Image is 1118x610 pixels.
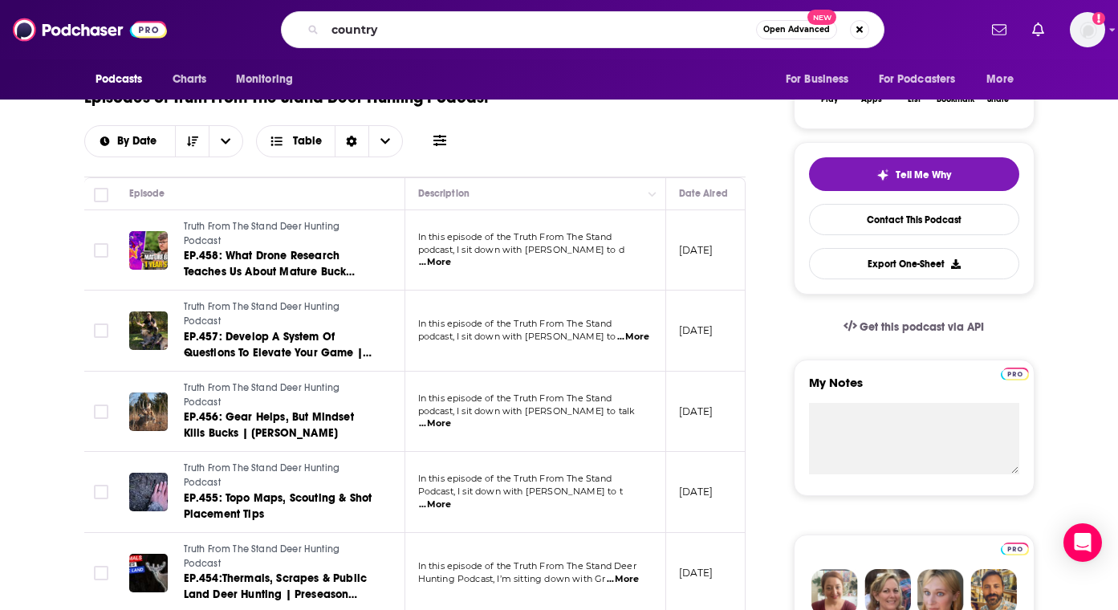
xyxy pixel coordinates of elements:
[184,300,376,328] a: Truth From The Stand Deer Hunting Podcast
[821,95,838,104] div: Play
[225,64,314,95] button: open menu
[809,375,1019,403] label: My Notes
[679,405,713,418] p: [DATE]
[184,462,376,490] a: Truth From The Stand Deer Hunting Podcast
[679,323,713,337] p: [DATE]
[184,571,376,603] a: EP.454:Thermals, Scrapes & Public Land Deer Hunting | Preseason Prep | [PERSON_NAME]
[679,566,713,579] p: [DATE]
[937,95,974,104] div: Bookmark
[418,184,470,203] div: Description
[617,331,649,344] span: ...More
[184,221,340,246] span: Truth From The Stand Deer Hunting Podcast
[184,543,376,571] a: Truth From The Stand Deer Hunting Podcast
[162,64,217,95] a: Charts
[1070,12,1105,47] span: Logged in as SonyAlexis
[96,68,143,91] span: Podcasts
[85,136,176,147] button: open menu
[184,382,340,408] span: Truth From The Stand Deer Hunting Podcast
[94,323,108,338] span: Toggle select row
[860,320,984,334] span: Get this podcast via API
[94,566,108,580] span: Toggle select row
[679,485,713,498] p: [DATE]
[418,573,606,584] span: Hunting Podcast, I’m sitting down with Gr
[908,95,921,104] div: List
[13,14,167,45] img: Podchaser - Follow, Share and Rate Podcasts
[293,136,322,147] span: Table
[419,256,451,269] span: ...More
[184,381,376,409] a: Truth From The Stand Deer Hunting Podcast
[419,417,451,430] span: ...More
[184,409,376,441] a: EP.456: Gear Helps, But Mindset Kills Bucks | [PERSON_NAME]
[418,244,624,255] span: podcast, I sit down with [PERSON_NAME] to d
[418,231,612,242] span: In this episode of the Truth From The Stand
[1063,523,1102,562] div: Open Intercom Messenger
[184,330,372,376] span: EP.457: Develop A System Of Questions To Elevate Your Game | [PERSON_NAME]
[987,95,1009,104] div: Share
[419,498,451,511] span: ...More
[1026,16,1051,43] a: Show notifications dropdown
[1070,12,1105,47] button: Show profile menu
[643,185,662,204] button: Column Actions
[763,26,830,34] span: Open Advanced
[868,64,979,95] button: open menu
[256,125,403,157] button: Choose View
[184,249,356,295] span: EP.458: What Drone Research Teaches Us About Mature Buck Behavior
[418,318,612,329] span: In this episode of the Truth From The Stand
[774,64,869,95] button: open menu
[896,169,951,181] span: Tell Me Why
[418,331,616,342] span: podcast, I sit down with [PERSON_NAME] to
[986,16,1013,43] a: Show notifications dropdown
[607,573,639,586] span: ...More
[975,64,1034,95] button: open menu
[236,68,293,91] span: Monitoring
[117,136,162,147] span: By Date
[786,68,849,91] span: For Business
[184,220,376,248] a: Truth From The Stand Deer Hunting Podcast
[184,543,340,569] span: Truth From The Stand Deer Hunting Podcast
[1001,543,1029,555] img: Podchaser Pro
[184,329,376,361] a: EP.457: Develop A System Of Questions To Elevate Your Game | [PERSON_NAME]
[173,68,207,91] span: Charts
[756,20,837,39] button: Open AdvancedNew
[809,204,1019,235] a: Contact This Podcast
[861,95,882,104] div: Apps
[1001,540,1029,555] a: Pro website
[184,491,372,521] span: EP.455: Topo Maps, Scouting & Shot Placement Tips
[986,68,1014,91] span: More
[209,126,242,157] button: open menu
[184,490,376,523] a: EP.455: Topo Maps, Scouting & Shot Placement Tips
[129,184,165,203] div: Episode
[325,17,756,43] input: Search podcasts, credits, & more...
[184,462,340,488] span: Truth From The Stand Deer Hunting Podcast
[418,392,612,404] span: In this episode of the Truth From The Stand
[1001,365,1029,380] a: Pro website
[879,68,956,91] span: For Podcasters
[94,485,108,499] span: Toggle select row
[679,184,728,203] div: Date Aired
[809,248,1019,279] button: Export One-Sheet
[1092,12,1105,25] svg: Add a profile image
[1070,12,1105,47] img: User Profile
[184,248,376,280] a: EP.458: What Drone Research Teaches Us About Mature Buck Behavior
[418,560,636,571] span: In this episode of the Truth From The Stand Deer
[184,410,354,440] span: EP.456: Gear Helps, But Mindset Kills Bucks | [PERSON_NAME]
[807,10,836,25] span: New
[679,243,713,257] p: [DATE]
[281,11,884,48] div: Search podcasts, credits, & more...
[175,126,209,157] button: Sort Direction
[418,405,636,417] span: podcast, I sit down with [PERSON_NAME] to talk
[335,126,368,157] div: Sort Direction
[184,301,340,327] span: Truth From The Stand Deer Hunting Podcast
[84,125,244,157] h2: Choose List sort
[94,243,108,258] span: Toggle select row
[94,405,108,419] span: Toggle select row
[84,64,164,95] button: open menu
[1001,368,1029,380] img: Podchaser Pro
[809,157,1019,191] button: tell me why sparkleTell Me Why
[876,169,889,181] img: tell me why sparkle
[418,486,623,497] span: Podcast, I sit down with [PERSON_NAME] to t
[831,307,998,347] a: Get this podcast via API
[418,473,612,484] span: In this episode of the Truth From The Stand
